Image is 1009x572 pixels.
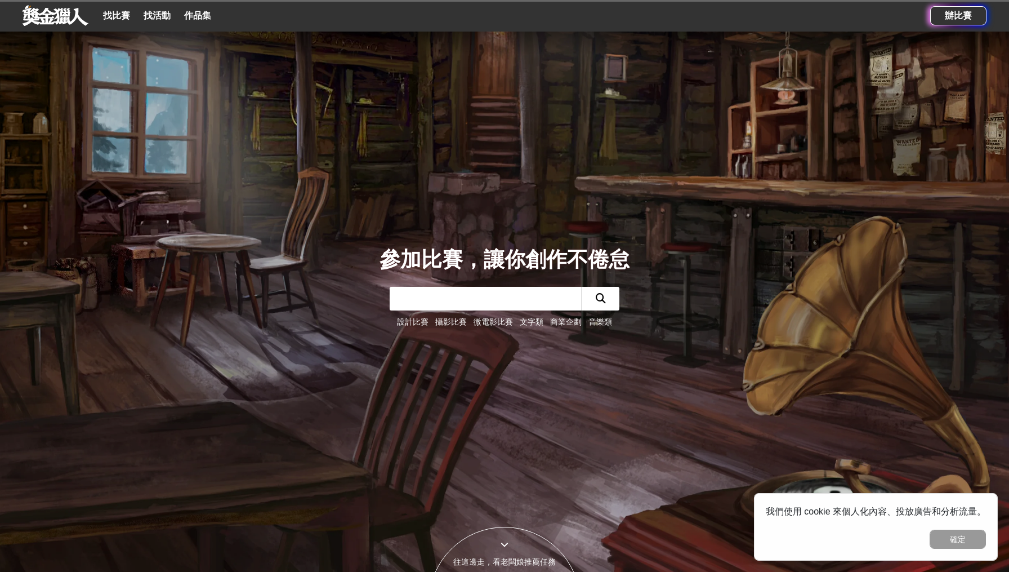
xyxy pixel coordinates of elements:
[550,317,582,326] a: 商業企劃
[99,8,135,24] a: 找比賽
[474,317,513,326] a: 微電影比賽
[930,530,986,549] button: 確定
[766,507,986,516] span: 我們使用 cookie 來個人化內容、投放廣告和分析流量。
[588,317,612,326] a: 音樂類
[435,317,467,326] a: 攝影比賽
[380,244,629,276] div: 參加比賽，讓你創作不倦怠
[397,317,428,326] a: 設計比賽
[139,8,175,24] a: 找活動
[520,317,543,326] a: 文字類
[429,556,580,568] div: 往這邊走，看老闆娘推薦任務
[180,8,216,24] a: 作品集
[930,6,986,25] a: 辦比賽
